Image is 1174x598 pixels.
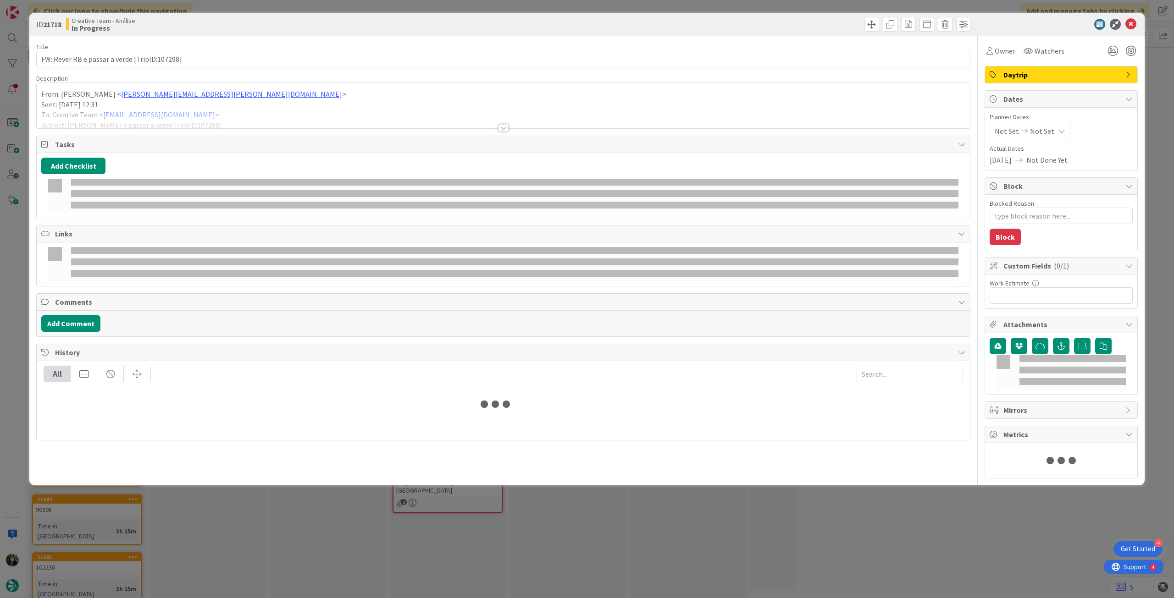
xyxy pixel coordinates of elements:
[990,112,1133,122] span: Planned Dates
[1035,45,1064,56] span: Watchers
[1003,405,1121,416] span: Mirrors
[1054,261,1069,270] span: ( 0/1 )
[995,126,1019,137] span: Not Set
[36,51,970,67] input: type card name here...
[1003,260,1121,271] span: Custom Fields
[1026,154,1068,165] span: Not Done Yet
[1003,429,1121,440] span: Metrics
[72,24,135,32] b: In Progress
[41,315,100,332] button: Add Comment
[990,154,1012,165] span: [DATE]
[990,229,1021,245] button: Block
[72,17,135,24] span: Creative Team - Análise
[1113,541,1163,557] div: Open Get Started checklist, remaining modules: 4
[1003,69,1121,80] span: Daytrip
[44,366,71,382] div: All
[990,279,1030,287] label: Work Estimate
[48,4,50,11] div: 4
[857,366,963,382] input: Search...
[41,89,965,99] p: From: [PERSON_NAME] < >
[1154,539,1163,547] div: 4
[1030,126,1054,137] span: Not Set
[55,296,953,307] span: Comments
[55,347,953,358] span: History
[41,99,965,110] p: Sent: [DATE] 12:31
[36,43,48,51] label: Title
[36,19,61,30] span: ID
[55,228,953,239] span: Links
[990,199,1034,208] label: Blocked Reason
[19,1,42,12] span: Support
[1003,319,1121,330] span: Attachments
[1003,93,1121,104] span: Dates
[43,20,61,29] b: 21718
[1121,544,1155,554] div: Get Started
[41,158,105,174] button: Add Checklist
[990,144,1133,154] span: Actual Dates
[995,45,1015,56] span: Owner
[121,89,342,99] a: [PERSON_NAME][EMAIL_ADDRESS][PERSON_NAME][DOMAIN_NAME]
[1003,181,1121,192] span: Block
[55,139,953,150] span: Tasks
[36,74,68,82] span: Description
